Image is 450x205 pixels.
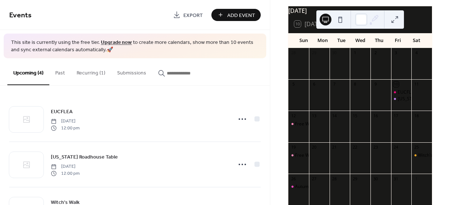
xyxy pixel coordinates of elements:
div: 10 [393,81,399,87]
a: EUCFLEA [51,107,73,116]
span: This site is currently using the free tier. to create more calendars, show more than 10 events an... [11,39,259,53]
span: EUCFLEA [51,108,73,116]
div: 12 [291,113,296,118]
div: 9 [373,81,378,87]
div: 1 [352,50,358,56]
button: Add Event [211,9,261,21]
div: 13 [311,113,317,118]
div: Witch's Walk [411,152,432,159]
div: 29 [311,50,317,56]
div: Autumn Boutique [288,184,309,190]
div: Texas Roadhouse Table [391,96,412,102]
button: Past [49,58,71,84]
div: EUCFLEA [391,89,412,95]
div: Witch's Walk [418,152,444,159]
div: 5 [291,81,296,87]
div: 2 [373,50,378,56]
div: 27 [311,176,317,181]
div: Tue [332,33,351,48]
div: Free Westside Front Porch Delivery [288,152,309,159]
div: Mon [313,33,332,48]
div: 14 [332,113,337,118]
div: 19 [291,145,296,150]
div: 30 [332,50,337,56]
div: Sun [294,33,313,48]
div: 26 [291,176,296,181]
button: Submissions [111,58,152,84]
div: Wed [351,33,370,48]
a: [US_STATE] Roadhouse Table [51,153,118,161]
div: 28 [332,176,337,181]
div: 15 [352,113,358,118]
div: 11 [414,81,419,87]
span: Export [183,11,203,19]
div: 28 [291,50,296,56]
div: 20 [311,145,317,150]
div: Thu [370,33,389,48]
div: Sat [407,33,426,48]
div: Autumn Boutique [295,184,331,190]
div: Free Westside Front Porch Delivery [295,152,367,159]
div: 17 [393,113,399,118]
div: 7 [332,81,337,87]
span: 12:00 pm [51,125,80,131]
div: 31 [393,176,399,181]
span: Add Event [227,11,255,19]
button: Upcoming (4) [7,58,49,85]
div: 6 [311,81,317,87]
button: Recurring (1) [71,58,111,84]
div: 22 [352,145,358,150]
div: 18 [414,113,419,118]
div: EUCFLEA [398,89,416,95]
div: Free Westside Front Porch Delivery [288,121,309,127]
div: 30 [373,176,378,181]
a: Export [168,9,208,21]
div: Fri [389,33,407,48]
a: Upgrade now [101,38,132,48]
div: 1 [414,176,419,181]
div: 24 [393,145,399,150]
div: 29 [352,176,358,181]
span: [US_STATE] Roadhouse Table [51,153,118,161]
span: 12:00 pm [51,170,80,177]
div: 21 [332,145,337,150]
div: Free Westside Front Porch Delivery [295,121,367,127]
div: 25 [414,145,419,150]
div: 3 [393,50,399,56]
div: [DATE] [288,6,432,15]
div: 8 [352,81,358,87]
div: 23 [373,145,378,150]
div: 16 [373,113,378,118]
span: [DATE] [51,163,80,170]
span: Events [9,8,32,22]
div: 4 [414,50,419,56]
span: [DATE] [51,118,80,125]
